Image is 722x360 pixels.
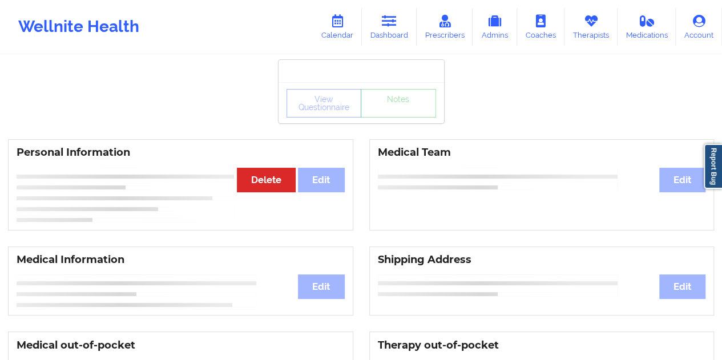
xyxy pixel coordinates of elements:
a: Prescribers [417,8,473,46]
button: Delete [237,168,296,192]
h3: Medical Information [17,253,345,266]
a: Account [676,8,722,46]
a: Admins [473,8,517,46]
a: Medications [618,8,676,46]
a: Dashboard [362,8,417,46]
h3: Therapy out-of-pocket [378,339,706,352]
a: Calendar [313,8,362,46]
a: Report Bug [704,144,722,189]
h3: Personal Information [17,146,345,159]
a: Therapists [564,8,618,46]
h3: Shipping Address [378,253,706,266]
a: Coaches [517,8,564,46]
h3: Medical Team [378,146,706,159]
h3: Medical out-of-pocket [17,339,345,352]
